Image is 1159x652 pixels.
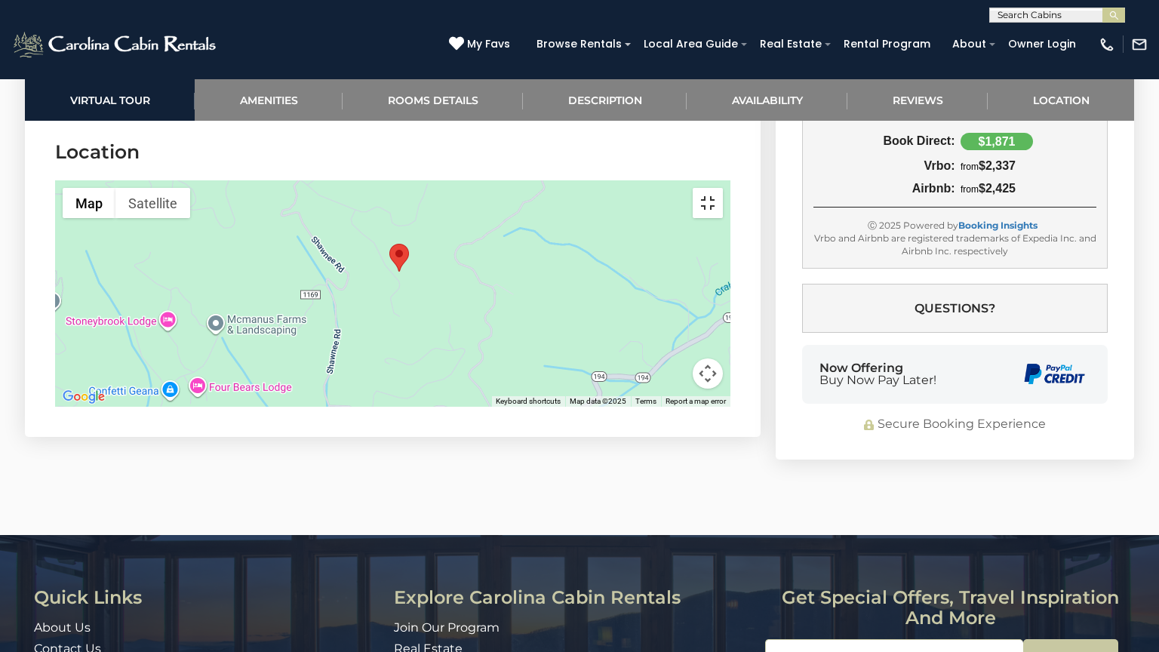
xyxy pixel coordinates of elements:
h3: Get special offers, travel inspiration and more [765,588,1136,628]
div: Ⓒ 2025 Powered by [813,219,1096,232]
span: from [961,161,979,172]
a: About [945,32,994,56]
h3: Explore Carolina Cabin Rentals [394,588,754,607]
div: $2,425 [955,182,1097,195]
a: Availability [687,79,847,121]
img: White-1-2.png [11,29,220,60]
a: Rooms Details [343,79,523,121]
a: Rental Program [836,32,938,56]
a: Open this area in Google Maps (opens a new window) [59,387,109,407]
a: Reviews [847,79,988,121]
a: Report a map error [666,397,726,405]
a: Amenities [195,79,343,121]
button: Questions? [802,284,1108,333]
button: Show satellite imagery [115,188,190,218]
img: phone-regular-white.png [1099,36,1115,53]
a: Virtual Tour [25,79,195,121]
div: Book Direct: [813,135,955,149]
a: About Us [34,620,91,635]
a: Owner Login [1001,32,1084,56]
button: Show street map [63,188,115,218]
a: Terms [635,397,656,405]
div: $2,337 [955,159,1097,173]
div: Vrbo and Airbnb are registered trademarks of Expedia Inc. and Airbnb Inc. respectively [813,232,1096,257]
a: Join Our Program [394,620,500,635]
button: Map camera controls [693,358,723,389]
div: Secure Booking Experience [802,416,1108,433]
a: My Favs [449,36,514,53]
div: Vrbo: [813,159,955,173]
a: Local Area Guide [636,32,746,56]
div: $1,871 [961,133,1033,150]
div: Airbnb: [813,182,955,195]
div: Now Offering [819,362,936,386]
span: Buy Now Pay Later! [819,374,936,386]
button: Toggle fullscreen view [693,188,723,218]
span: from [961,184,979,195]
span: Map data ©2025 [570,397,626,405]
img: mail-regular-white.png [1131,36,1148,53]
h3: Quick Links [34,588,383,607]
span: My Favs [467,36,510,52]
img: Google [59,387,109,407]
a: Description [523,79,687,121]
a: Real Estate [752,32,829,56]
h3: Location [55,139,730,165]
a: Booking Insights [958,220,1038,231]
a: Location [988,79,1134,121]
a: Browse Rentals [529,32,629,56]
div: Big Sky Cabin at Monteagle [389,244,409,272]
button: Keyboard shortcuts [496,396,561,407]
